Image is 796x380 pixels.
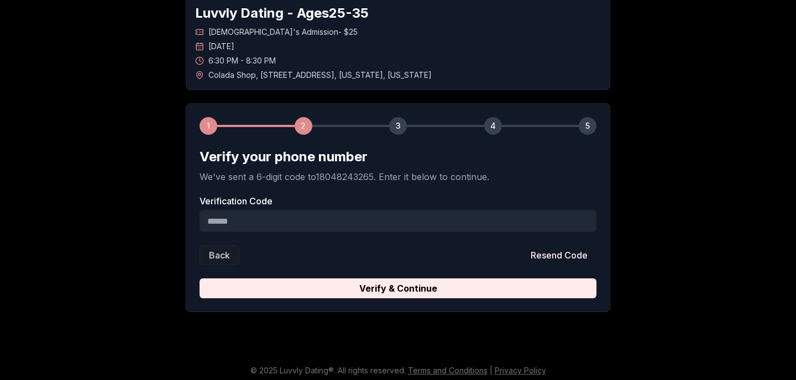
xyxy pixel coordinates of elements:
[295,117,312,135] div: 2
[495,366,546,375] a: Privacy Policy
[200,170,596,183] p: We've sent a 6-digit code to 18048243265 . Enter it below to continue.
[408,366,488,375] a: Terms and Conditions
[208,70,432,81] span: Colada Shop , [STREET_ADDRESS] , [US_STATE] , [US_STATE]
[208,41,234,52] span: [DATE]
[200,148,596,166] h2: Verify your phone number
[200,197,596,205] label: Verification Code
[208,27,358,38] span: [DEMOGRAPHIC_DATA]'s Admission - $25
[490,366,493,375] span: |
[484,117,502,135] div: 4
[208,55,276,66] span: 6:30 PM - 8:30 PM
[200,117,217,135] div: 1
[389,117,407,135] div: 3
[522,245,596,265] button: Resend Code
[200,278,596,298] button: Verify & Continue
[195,4,601,22] h1: Luvvly Dating - Ages 25 - 35
[579,117,596,135] div: 5
[200,245,239,265] button: Back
